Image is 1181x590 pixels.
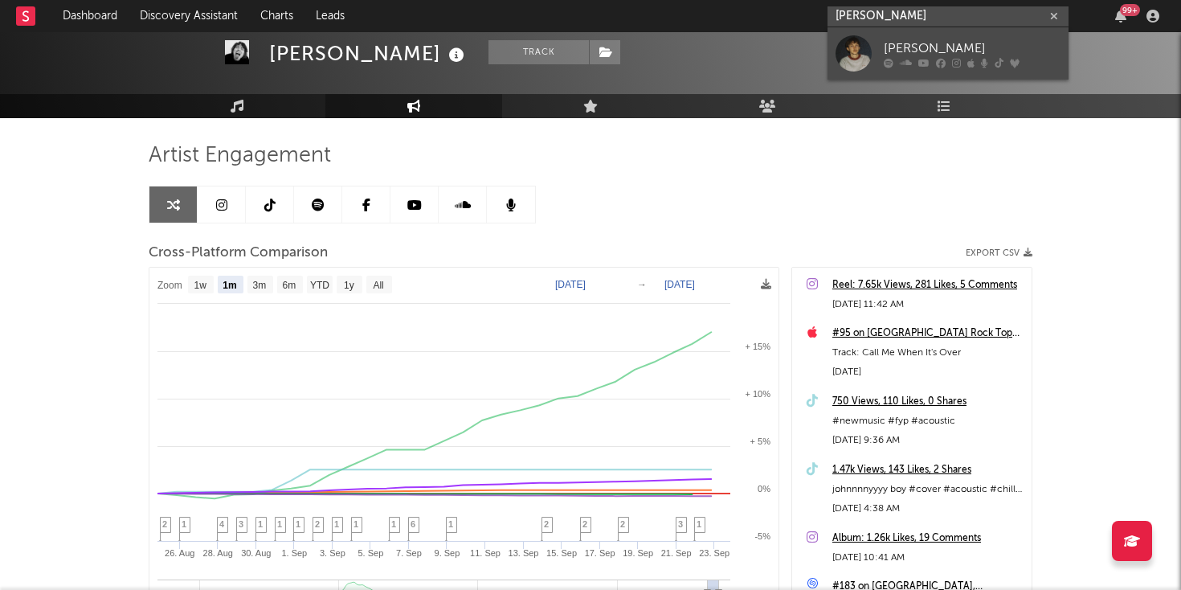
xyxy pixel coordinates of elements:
text: 28. Aug [203,548,233,558]
span: 1 [258,519,263,529]
div: [DATE] 9:36 AM [832,431,1024,450]
text: 13. Sep [509,548,539,558]
div: johnnnnyyyy boy #cover #acoustic #chill #johnlegend #VoiceEffects [832,480,1024,499]
span: 1 [697,519,701,529]
text: 0% [758,484,770,494]
text: [DATE] [555,279,586,290]
text: 19. Sep [623,548,653,558]
span: 1 [353,519,358,529]
div: [DATE] 11:42 AM [832,295,1024,314]
span: 1 [296,519,300,529]
text: + 5% [750,436,771,446]
a: #95 on [GEOGRAPHIC_DATA] Rock Top 200 [832,324,1024,343]
a: Album: 1.26k Likes, 19 Comments [832,529,1024,548]
span: 3 [239,519,243,529]
text: 7. Sep [396,548,422,558]
text: 26. Aug [165,548,194,558]
div: [PERSON_NAME] [269,40,468,67]
a: [PERSON_NAME] [828,27,1069,80]
text: 6m [283,280,296,291]
span: Artist Engagement [149,146,331,166]
span: 6 [411,519,415,529]
text: 17. Sep [585,548,615,558]
input: Search for artists [828,6,1069,27]
button: Track [488,40,589,64]
text: 11. Sep [470,548,501,558]
span: Cross-Platform Comparison [149,244,328,263]
span: 2 [582,519,587,529]
text: -5% [754,531,770,541]
text: 23. Sep [699,548,729,558]
text: + 15% [746,342,771,351]
text: 3m [253,280,267,291]
button: Export CSV [966,248,1032,258]
text: 1. Sep [281,548,307,558]
span: 1 [277,519,282,529]
span: 3 [678,519,683,529]
div: [PERSON_NAME] [884,39,1060,58]
text: 1w [194,280,207,291]
span: 1 [334,519,339,529]
a: Reel: 7.65k Views, 281 Likes, 5 Comments [832,276,1024,295]
span: 1 [448,519,453,529]
div: [DATE] [832,363,1024,382]
div: #newmusic #fyp #acoustic [832,412,1024,431]
text: 30. Aug [241,548,271,558]
text: Zoom [157,280,182,291]
text: 1y [344,280,354,291]
div: [DATE] 10:41 AM [832,548,1024,567]
a: 750 Views, 110 Likes, 0 Shares [832,392,1024,412]
div: 99 + [1120,4,1140,16]
text: 15. Sep [546,548,577,558]
div: Track: Call Me When It's Over [832,343,1024,363]
text: 1m [223,280,236,291]
text: 3. Sep [320,548,345,558]
span: 2 [162,519,167,529]
span: 1 [182,519,186,529]
button: 99+ [1115,10,1126,23]
text: 21. Sep [661,548,692,558]
text: → [637,279,647,290]
div: [DATE] 4:38 AM [832,499,1024,518]
text: 5. Sep [358,548,383,558]
span: 2 [620,519,625,529]
text: All [373,280,383,291]
span: 4 [219,519,224,529]
text: 9. Sep [435,548,460,558]
a: 1.47k Views, 143 Likes, 2 Shares [832,461,1024,480]
span: 1 [391,519,396,529]
text: + 10% [746,389,771,399]
span: 2 [315,519,320,529]
text: YTD [310,280,329,291]
text: [DATE] [664,279,695,290]
span: 2 [544,519,549,529]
